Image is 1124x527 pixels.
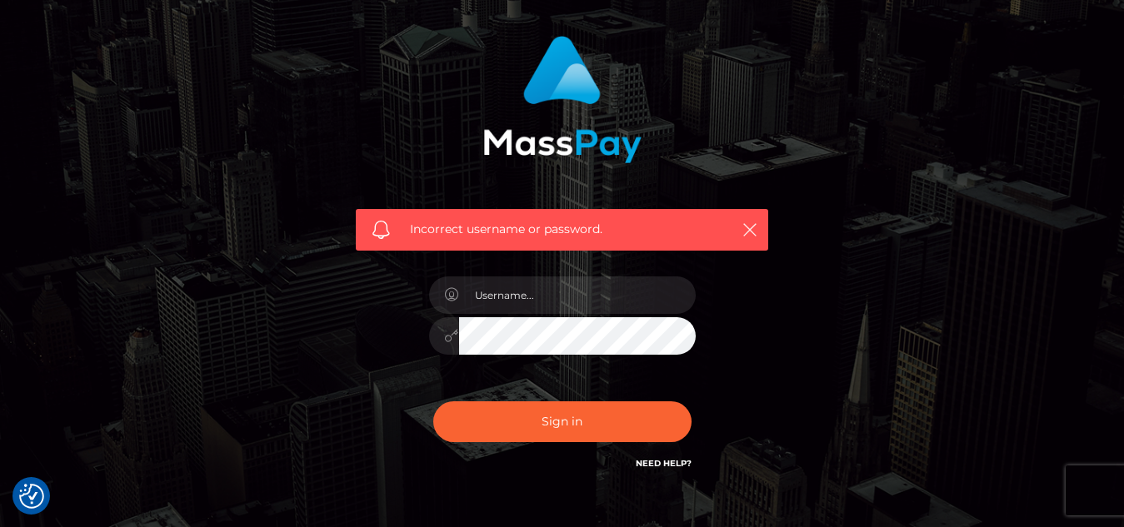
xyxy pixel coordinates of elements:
input: Username... [459,276,696,314]
button: Sign in [433,401,692,442]
img: Revisit consent button [19,484,44,509]
span: Incorrect username or password. [410,221,714,238]
img: MassPay Login [483,36,642,163]
a: Need Help? [636,458,692,469]
button: Consent Preferences [19,484,44,509]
